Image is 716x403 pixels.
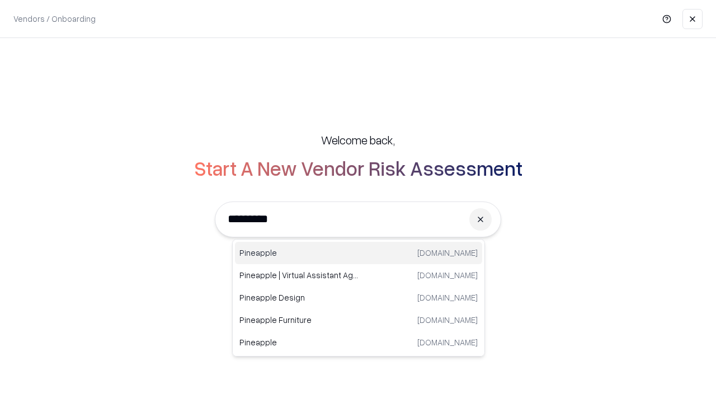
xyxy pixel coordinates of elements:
[194,157,522,179] h2: Start A New Vendor Risk Assessment
[13,13,96,25] p: Vendors / Onboarding
[239,292,359,303] p: Pineapple Design
[417,292,478,303] p: [DOMAIN_NAME]
[417,336,478,348] p: [DOMAIN_NAME]
[239,247,359,259] p: Pineapple
[239,269,359,281] p: Pineapple | Virtual Assistant Agency
[239,314,359,326] p: Pineapple Furniture
[321,132,395,148] h5: Welcome back,
[417,314,478,326] p: [DOMAIN_NAME]
[417,269,478,281] p: [DOMAIN_NAME]
[417,247,478,259] p: [DOMAIN_NAME]
[239,336,359,348] p: Pineapple
[232,239,485,357] div: Suggestions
